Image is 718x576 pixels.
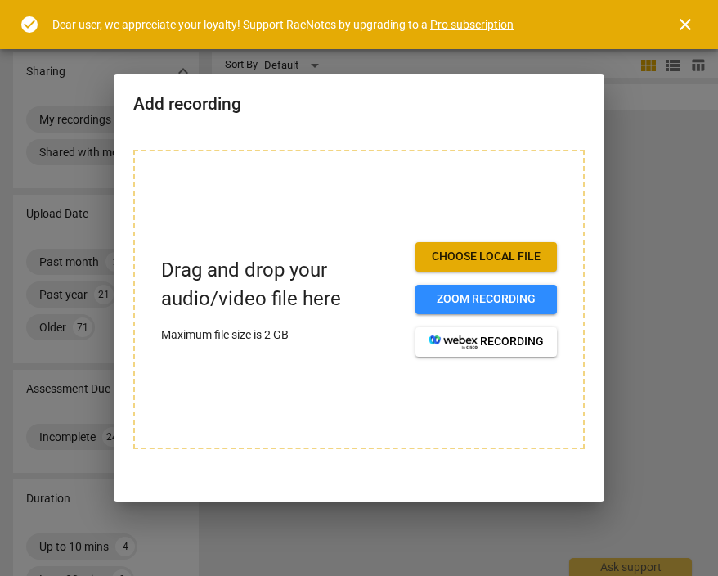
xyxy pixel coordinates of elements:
[429,334,544,350] span: recording
[415,285,557,314] button: Zoom recording
[430,18,514,31] a: Pro subscription
[133,94,585,115] h2: Add recording
[161,326,402,344] p: Maximum file size is 2 GB
[52,16,514,34] div: Dear user, we appreciate your loyalty! Support RaeNotes by upgrading to a
[415,242,557,272] button: Choose local file
[429,291,544,308] span: Zoom recording
[415,327,557,357] button: recording
[429,249,544,265] span: Choose local file
[20,15,39,34] span: check_circle
[675,15,695,34] span: close
[161,256,402,313] p: Drag and drop your audio/video file here
[666,5,705,44] button: Close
